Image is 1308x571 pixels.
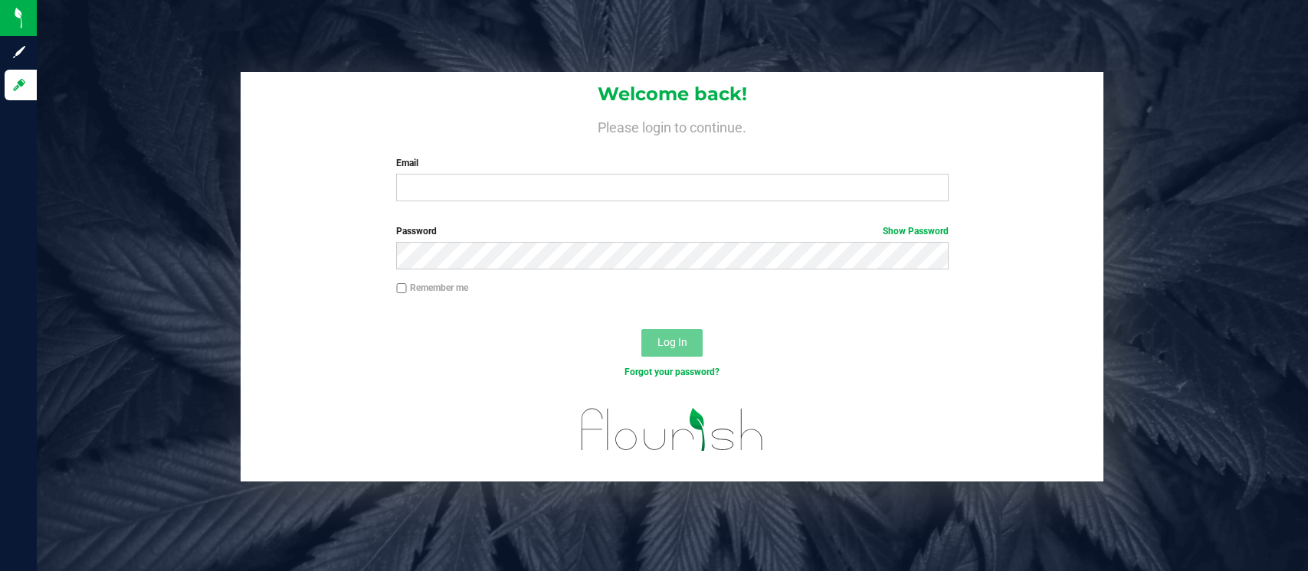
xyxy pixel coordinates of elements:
h4: Please login to continue. [241,116,1103,135]
span: Log In [657,336,687,348]
label: Email [396,156,949,170]
a: Forgot your password? [624,367,720,377]
h1: Welcome back! [241,84,1103,104]
a: Show Password [883,226,949,237]
span: Password [396,226,437,237]
inline-svg: Log in [11,77,27,93]
button: Log In [641,329,703,357]
label: Remember me [396,281,468,295]
img: flourish_logo.svg [565,395,780,465]
inline-svg: Sign up [11,44,27,60]
input: Remember me [396,283,407,294]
